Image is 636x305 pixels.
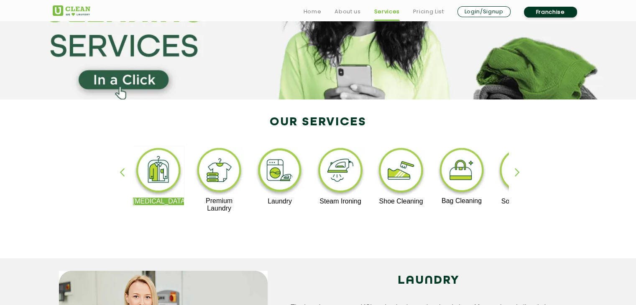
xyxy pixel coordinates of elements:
a: Home [304,7,322,17]
p: Bag Cleaning [436,197,488,205]
p: Shoe Cleaning [375,198,427,205]
img: shoe_cleaning_11zon.webp [375,146,427,198]
a: Login/Signup [457,6,511,17]
img: UClean Laundry and Dry Cleaning [53,5,90,16]
h2: LAUNDRY [280,271,577,291]
img: sofa_cleaning_11zon.webp [496,146,548,198]
p: Premium Laundry [194,197,245,212]
a: About us [335,7,360,17]
img: laundry_cleaning_11zon.webp [254,146,306,198]
img: steam_ironing_11zon.webp [315,146,366,198]
a: Services [374,7,399,17]
a: Pricing List [413,7,444,17]
p: [MEDICAL_DATA] [133,198,184,205]
p: Steam Ironing [315,198,366,205]
p: Laundry [254,198,306,205]
p: Sofa Cleaning [496,198,548,205]
img: premium_laundry_cleaning_11zon.webp [194,146,245,197]
img: bag_cleaning_11zon.webp [436,146,488,197]
img: dry_cleaning_11zon.webp [133,146,184,198]
a: Franchise [524,7,577,18]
